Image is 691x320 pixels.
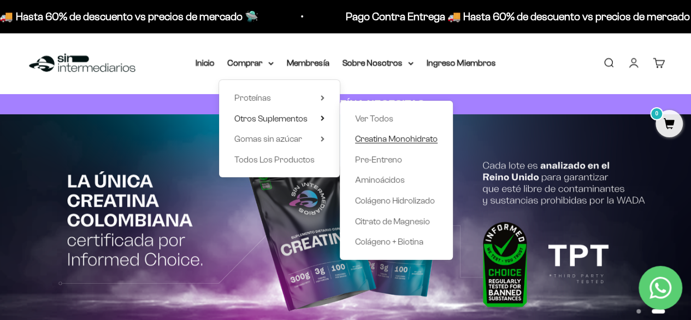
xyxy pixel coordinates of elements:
a: Membresía [287,58,329,67]
span: Citrato de Magnesio [355,217,430,226]
span: Proteínas [234,93,271,102]
span: Ver Todos [355,114,393,123]
a: Ver Todos [355,112,438,126]
summary: Otros Suplementos [234,112,324,126]
mark: 0 [650,107,663,120]
summary: Proteínas [234,91,324,105]
a: Citrato de Magnesio [355,214,438,229]
span: Creatina Monohidrato [355,134,438,143]
span: Colágeno Hidrolizado [355,196,435,205]
span: Colágeno + Biotina [355,237,423,246]
a: 0 [655,119,683,131]
span: Gomas sin azúcar [234,134,302,143]
a: Creatina Monohidrato [355,132,438,146]
a: Pre-Entreno [355,153,438,167]
a: Colágeno Hidrolizado [355,194,438,208]
a: Colágeno + Biotina [355,235,438,249]
summary: Sobre Nosotros [342,56,414,70]
a: Todos Los Productos [234,153,324,167]
span: Aminoácidos [355,175,405,184]
a: Aminoácidos [355,173,438,187]
a: Inicio [196,58,215,67]
summary: Comprar [228,56,274,70]
span: Pre-Entreno [355,155,402,164]
span: Otros Suplementos [234,114,308,123]
a: Ingreso Miembros [427,58,496,67]
span: Todos Los Productos [234,155,315,164]
summary: Gomas sin azúcar [234,132,324,146]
